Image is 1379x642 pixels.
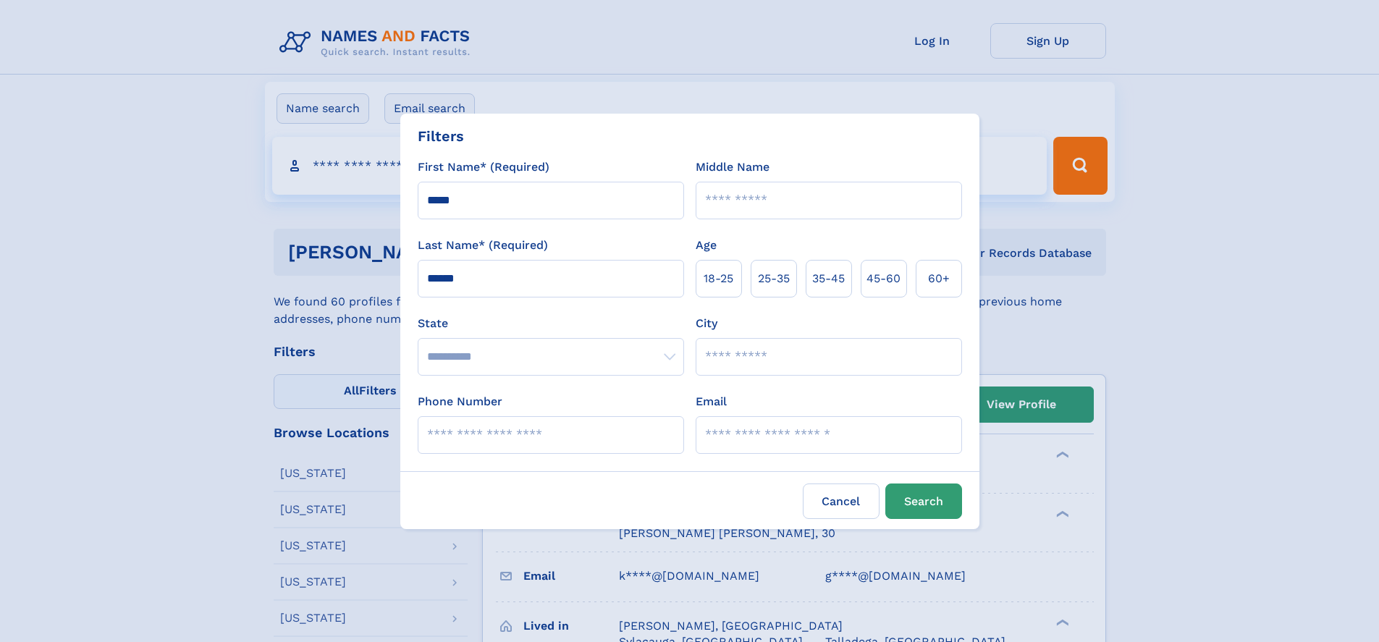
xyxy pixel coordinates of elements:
label: Phone Number [418,393,502,410]
label: Middle Name [696,159,769,176]
span: 60+ [928,270,950,287]
label: Last Name* (Required) [418,237,548,254]
button: Search [885,483,962,519]
span: 45‑60 [866,270,901,287]
div: Filters [418,125,464,147]
label: Cancel [803,483,880,519]
span: 35‑45 [812,270,845,287]
span: 18‑25 [704,270,733,287]
label: Email [696,393,727,410]
span: 25‑35 [758,270,790,287]
label: First Name* (Required) [418,159,549,176]
label: City [696,315,717,332]
label: State [418,315,684,332]
label: Age [696,237,717,254]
